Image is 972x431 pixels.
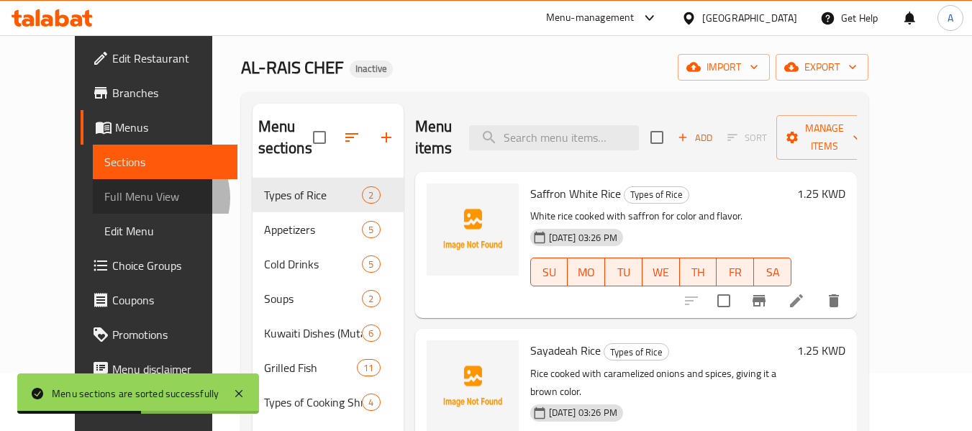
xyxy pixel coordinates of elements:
div: items [362,290,380,307]
div: Grilled Fish11 [253,350,404,385]
a: Edit Menu [93,214,237,248]
button: Manage items [776,115,873,160]
span: Menus [115,119,226,136]
a: Edit menu item [788,292,805,309]
span: SU [537,262,563,283]
a: Sections [93,145,237,179]
span: Select to update [709,286,739,316]
button: import [678,54,770,81]
span: TU [611,262,637,283]
span: Types of Rice [264,186,363,204]
span: MO [573,262,599,283]
span: Sections [104,153,226,171]
span: Select section first [718,127,776,149]
button: Branch-specific-item [742,283,776,318]
span: Choice Groups [112,257,226,274]
div: Menu sections are sorted successfully [52,386,219,401]
span: 11 [358,361,379,375]
span: Manage items [788,119,861,155]
p: Rice cooked with caramelized onions and spices, giving it a brown color. [530,365,791,401]
button: Add [672,127,718,149]
div: Kuwaiti Dishes (Mutabaq)6 [253,316,404,350]
a: Branches [81,76,237,110]
p: White rice cooked with saffron for color and flavor. [530,207,791,225]
button: SA [754,258,791,286]
button: TU [605,258,642,286]
div: Types of Rice [624,186,689,204]
a: Menu disclaimer [81,352,237,386]
span: export [787,58,857,76]
button: delete [817,283,851,318]
span: [DATE] 03:26 PM [543,231,623,245]
div: Cold Drinks5 [253,247,404,281]
span: 5 [363,258,379,271]
span: Coupons [112,291,226,309]
span: Add [676,130,714,146]
div: Appetizers5 [253,212,404,247]
span: Select section [642,122,672,153]
a: Promotions [81,317,237,352]
button: Add section [369,120,404,155]
div: Soups2 [253,281,404,316]
div: Types of Rice2 [253,178,404,212]
input: search [469,125,639,150]
span: Kuwaiti Dishes (Mutabaq) [264,325,363,342]
span: Add item [672,127,718,149]
span: 4 [363,396,379,409]
div: Types of Cooking Shrimp4 [253,385,404,419]
button: FR [717,258,754,286]
a: Menus [81,110,237,145]
div: items [362,325,380,342]
span: Soups [264,290,363,307]
nav: Menu sections [253,172,404,425]
span: Appetizers [264,221,363,238]
span: Sayadeah Rice [530,340,601,361]
div: items [362,394,380,411]
span: 6 [363,327,379,340]
div: Inactive [350,60,393,78]
h2: Menu items [415,116,453,159]
div: items [362,255,380,273]
div: Menu-management [546,9,635,27]
span: AL-RAIS CHEF [241,51,344,83]
h6: 1.25 KWD [797,183,845,204]
span: TH [686,262,712,283]
span: A [948,10,953,26]
span: SA [760,262,786,283]
span: Types of Rice [604,344,668,360]
span: FR [722,262,748,283]
img: Saffron White Rice [427,183,519,276]
span: Select all sections [304,122,335,153]
a: Choice Groups [81,248,237,283]
button: TH [680,258,717,286]
span: Grilled Fish [264,359,358,376]
span: Menu disclaimer [112,360,226,378]
span: Edit Menu [104,222,226,240]
span: Branches [112,84,226,101]
div: items [362,186,380,204]
div: items [357,359,380,376]
button: export [776,54,868,81]
span: Sort sections [335,120,369,155]
span: import [689,58,758,76]
span: Promotions [112,326,226,343]
a: Full Menu View [93,179,237,214]
span: 5 [363,223,379,237]
div: [GEOGRAPHIC_DATA] [702,10,797,26]
span: Types of Rice [624,186,689,203]
h2: Menu sections [258,116,313,159]
a: Edit Restaurant [81,41,237,76]
span: Types of Cooking Shrimp [264,394,363,411]
button: SU [530,258,568,286]
a: Coupons [81,283,237,317]
div: items [362,221,380,238]
span: Cold Drinks [264,255,363,273]
button: MO [568,258,605,286]
span: WE [648,262,674,283]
